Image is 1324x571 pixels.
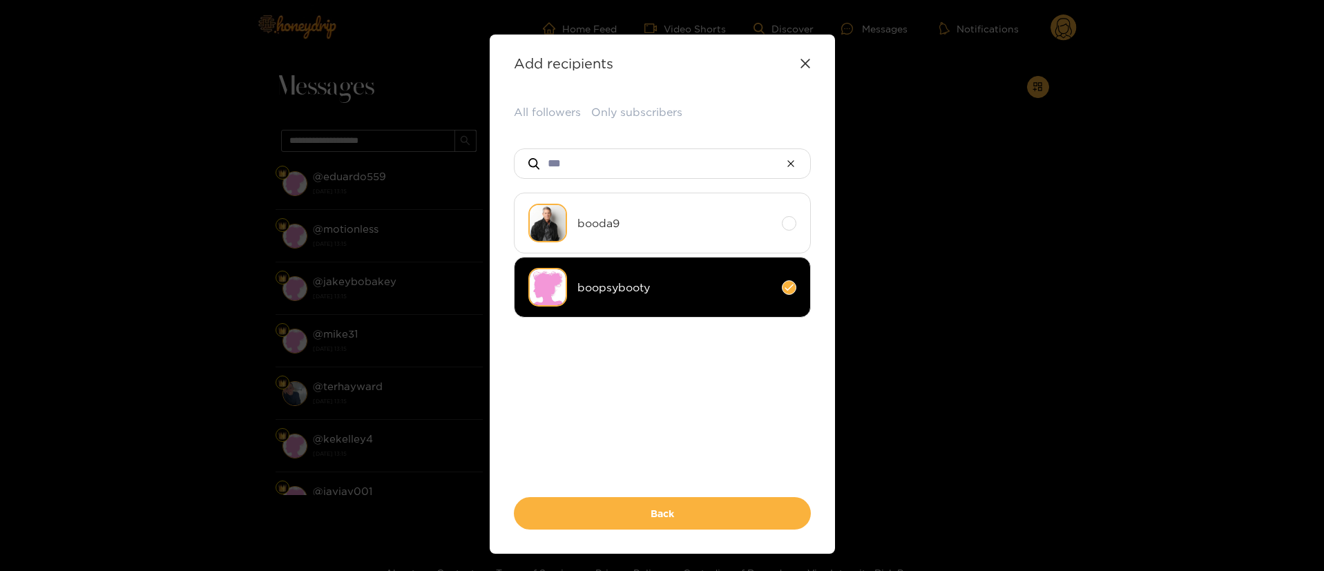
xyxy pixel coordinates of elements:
button: All followers [514,104,581,120]
button: Back [514,497,811,530]
strong: Add recipients [514,55,613,71]
img: no-avatar.png [528,268,567,307]
span: booda9 [577,215,771,231]
button: Only subscribers [591,104,682,120]
span: boopsybooty [577,280,771,296]
img: xocgr-male-model-photography-fort-lauderdale-0016.jpg [528,204,567,242]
